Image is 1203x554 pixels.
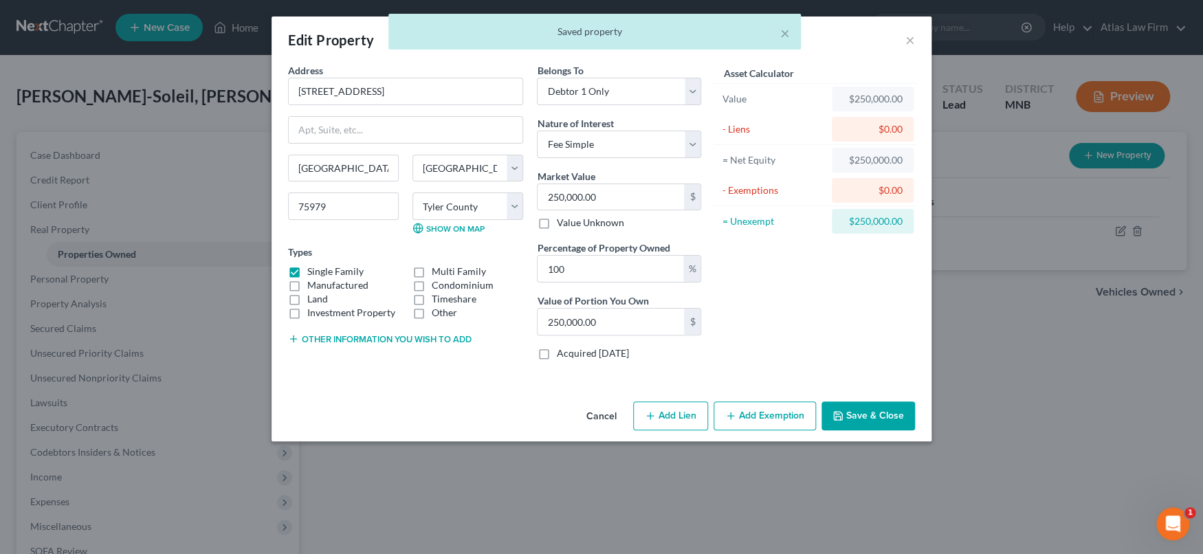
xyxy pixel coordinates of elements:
label: Acquired [DATE] [556,346,628,360]
button: Other information you wish to add [288,333,472,344]
label: Value Unknown [556,216,623,230]
label: Investment Property [307,306,395,320]
a: Show on Map [412,223,485,234]
label: Manufactured [307,278,368,292]
label: Nature of Interest [537,116,613,131]
div: $250,000.00 [843,153,903,167]
label: Land [307,292,328,306]
div: - Exemptions [722,184,826,197]
div: $ [684,309,700,335]
button: Add Exemption [714,401,816,430]
label: Market Value [537,169,595,184]
div: Saved property [399,25,790,38]
input: Apt, Suite, etc... [289,117,522,143]
div: = Net Equity [722,153,826,167]
label: Asset Calculator [723,66,793,80]
span: Belongs To [537,65,583,76]
label: Types [288,245,312,259]
label: Value of Portion You Own [537,293,648,308]
input: Enter address... [289,78,522,104]
label: Timeshare [432,292,476,306]
button: Cancel [575,403,628,430]
input: Enter city... [289,155,398,181]
button: Add Lien [633,401,708,430]
div: = Unexempt [722,214,826,228]
div: - Liens [722,122,826,136]
div: % [683,256,700,282]
input: 0.00 [538,309,684,335]
div: Value [722,92,826,106]
input: 0.00 [538,256,683,282]
div: $ [684,184,700,210]
div: $250,000.00 [843,92,903,106]
label: Single Family [307,265,364,278]
input: Enter zip... [288,192,399,220]
label: Multi Family [432,265,486,278]
label: Other [432,306,457,320]
div: $250,000.00 [843,214,903,228]
span: Address [288,65,323,76]
button: Save & Close [821,401,915,430]
div: $0.00 [843,122,903,136]
label: Condominium [432,278,494,292]
iframe: Intercom live chat [1156,507,1189,540]
button: × [780,25,790,41]
span: 1 [1184,507,1195,518]
input: 0.00 [538,184,684,210]
label: Percentage of Property Owned [537,241,670,255]
div: $0.00 [843,184,903,197]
